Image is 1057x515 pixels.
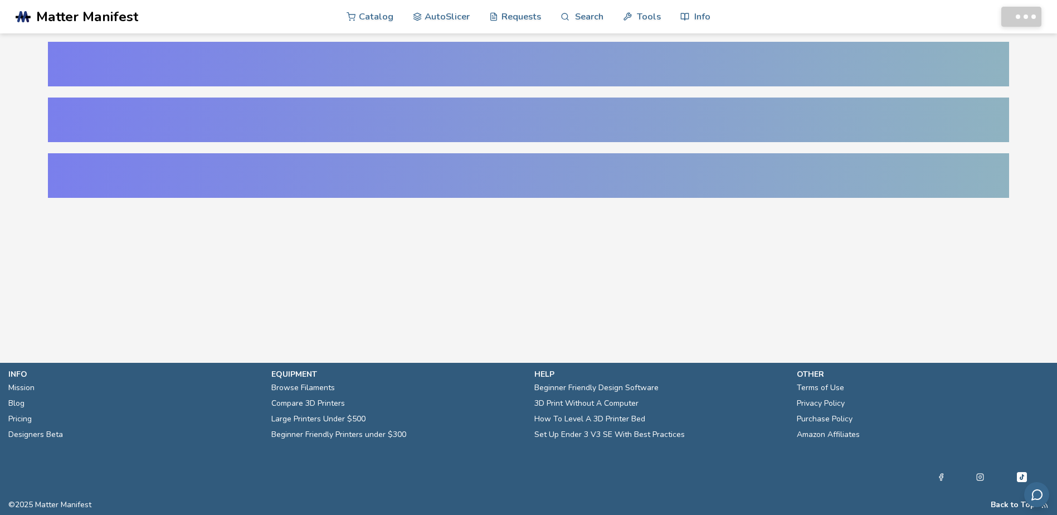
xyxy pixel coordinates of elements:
[534,411,645,427] a: How To Level A 3D Printer Bed
[534,368,786,380] p: help
[1041,501,1049,509] a: RSS Feed
[797,368,1049,380] p: other
[8,396,25,411] a: Blog
[8,411,32,427] a: Pricing
[797,427,860,443] a: Amazon Affiliates
[797,396,845,411] a: Privacy Policy
[8,427,63,443] a: Designers Beta
[991,501,1035,509] button: Back to Top
[1024,482,1049,507] button: Send feedback via email
[976,470,984,484] a: Instagram
[8,380,35,396] a: Mission
[534,396,639,411] a: 3D Print Without A Computer
[797,380,844,396] a: Terms of Use
[797,411,853,427] a: Purchase Policy
[271,411,366,427] a: Large Printers Under $500
[271,396,345,411] a: Compare 3D Printers
[36,9,138,25] span: Matter Manifest
[8,368,260,380] p: info
[271,368,523,380] p: equipment
[534,427,685,443] a: Set Up Ender 3 V3 SE With Best Practices
[8,501,91,509] span: © 2025 Matter Manifest
[534,380,659,396] a: Beginner Friendly Design Software
[1015,470,1029,484] a: Tiktok
[271,427,406,443] a: Beginner Friendly Printers under $300
[271,380,335,396] a: Browse Filaments
[937,470,945,484] a: Facebook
